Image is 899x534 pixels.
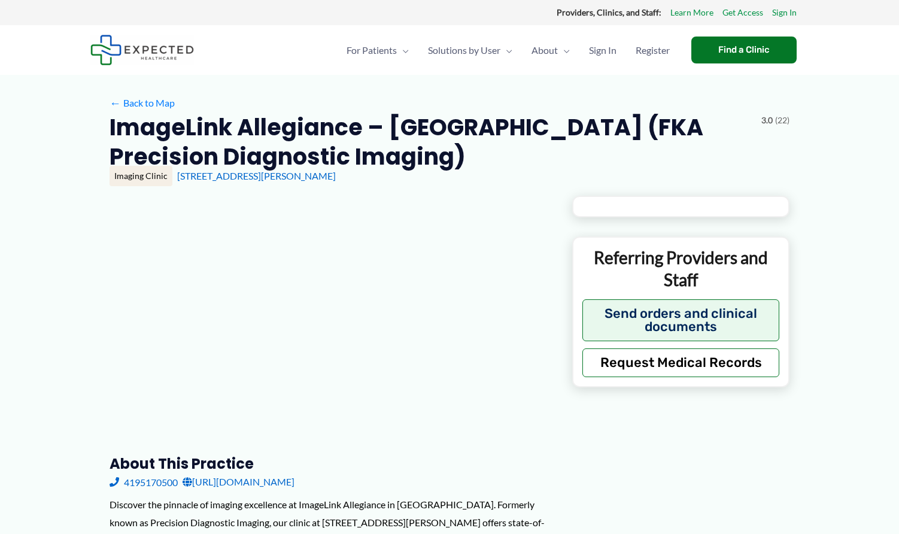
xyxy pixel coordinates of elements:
span: For Patients [347,29,397,71]
strong: Providers, Clinics, and Staff: [557,7,661,17]
a: AboutMenu Toggle [522,29,579,71]
span: ← [110,97,121,108]
a: ←Back to Map [110,94,175,112]
span: 3.0 [761,113,773,128]
a: Learn More [670,5,713,20]
p: Referring Providers and Staff [582,247,779,290]
span: Menu Toggle [500,29,512,71]
div: Imaging Clinic [110,166,172,186]
a: [URL][DOMAIN_NAME] [183,473,294,491]
h2: ImageLink Allegiance – [GEOGRAPHIC_DATA] (FKA Precision Diagnostic Imaging) [110,113,752,172]
span: Register [636,29,670,71]
a: [STREET_ADDRESS][PERSON_NAME] [177,170,336,181]
a: Register [626,29,679,71]
span: Sign In [589,29,616,71]
span: Menu Toggle [397,29,409,71]
button: Send orders and clinical documents [582,299,779,341]
a: Get Access [722,5,763,20]
a: Sign In [772,5,797,20]
button: Request Medical Records [582,348,779,377]
span: About [531,29,558,71]
a: 4195170500 [110,473,178,491]
a: Solutions by UserMenu Toggle [418,29,522,71]
a: Sign In [579,29,626,71]
span: Menu Toggle [558,29,570,71]
span: (22) [775,113,789,128]
a: Find a Clinic [691,37,797,63]
nav: Primary Site Navigation [337,29,679,71]
h3: About this practice [110,454,553,473]
span: Solutions by User [428,29,500,71]
img: Expected Healthcare Logo - side, dark font, small [90,35,194,65]
a: For PatientsMenu Toggle [337,29,418,71]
